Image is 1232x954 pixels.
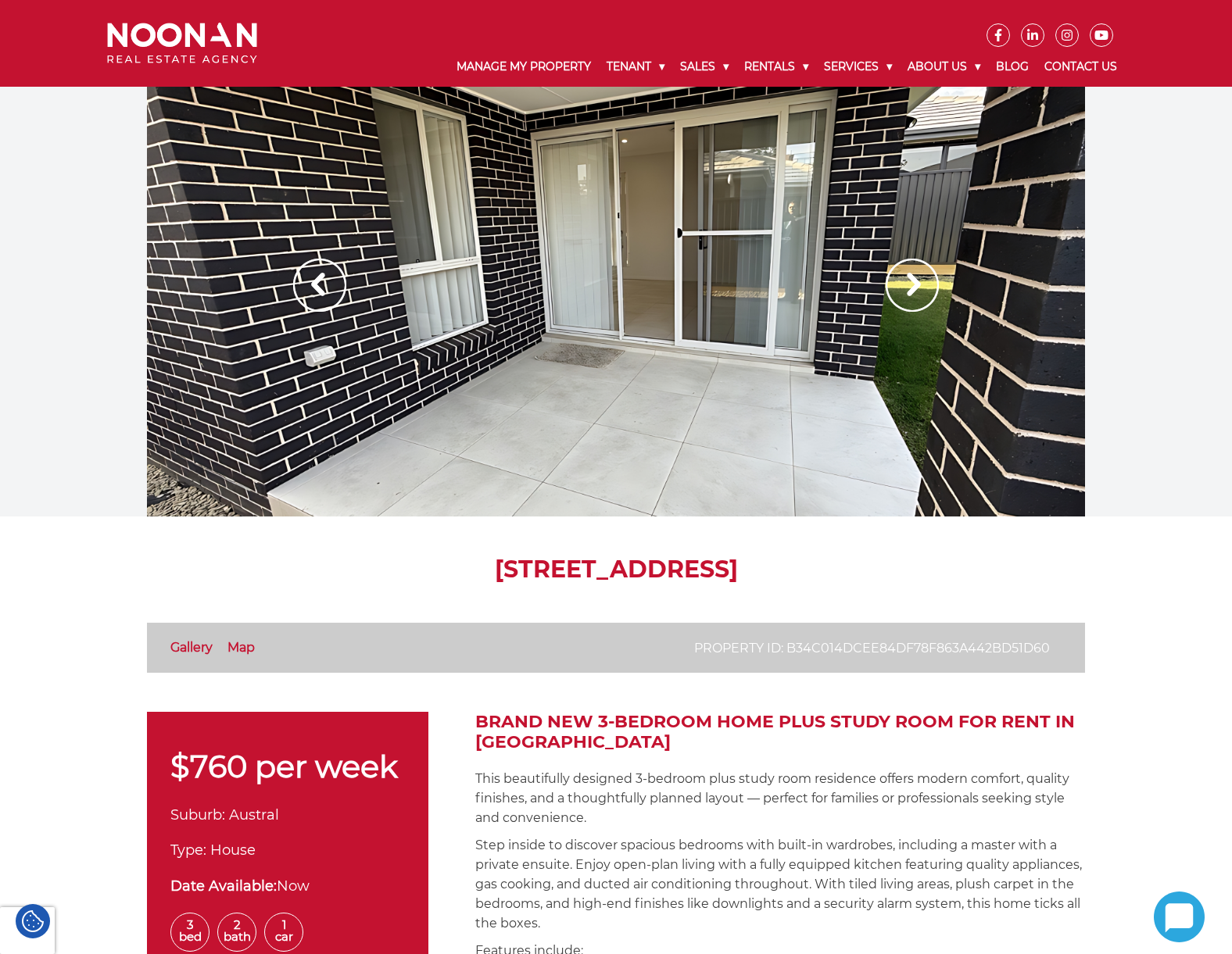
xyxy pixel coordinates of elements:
[900,47,988,87] a: About Us
[170,876,405,897] div: Now
[736,47,816,87] a: Rentals
[475,769,1085,827] p: This beautifully designed 3-bedroom plus study room residence offers modern comfort, quality fini...
[475,835,1085,933] p: Step inside to discover spacious bedrooms with built-in wardrobes, including a master with a priv...
[170,806,225,824] span: Suburb:
[816,47,900,87] a: Services
[672,47,736,87] a: Sales
[264,913,303,952] span: 1 Car
[227,640,255,655] a: Map
[886,259,939,312] img: Arrow slider
[210,841,256,859] span: House
[229,806,279,824] span: Austral
[170,841,206,859] span: Type:
[107,23,257,64] img: Noonan Real Estate Agency
[694,638,1050,658] p: Property ID: b34c014dcee84df78f863a442bd51d60
[170,751,405,782] p: $760 per week
[217,913,256,952] span: 2 Bath
[293,259,346,312] img: Arrow slider
[147,556,1085,584] h1: [STREET_ADDRESS]
[475,712,1085,753] h2: Brand New 3-Bedroom Home Plus Study Room for Rent in [GEOGRAPHIC_DATA]
[170,877,277,895] strong: Date Available:
[988,47,1037,87] a: Blog
[599,47,672,87] a: Tenant
[16,904,50,938] div: Cookie Settings
[449,47,599,87] a: Manage My Property
[1037,47,1125,87] a: Contact Us
[170,640,213,655] a: Gallery
[170,913,210,952] span: 3 Bed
